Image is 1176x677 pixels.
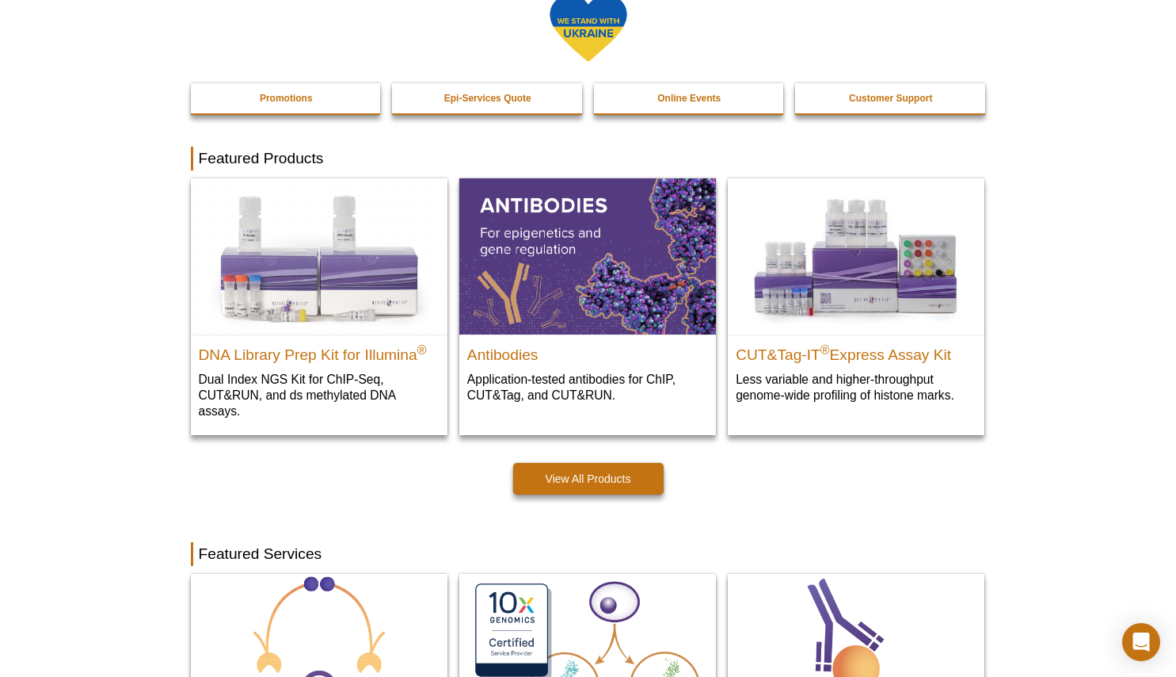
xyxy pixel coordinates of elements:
a: Online Events [594,83,786,113]
img: CUT&Tag-IT® Express Assay Kit [728,178,984,334]
p: Application-tested antibodies for ChIP, CUT&Tag, and CUT&RUN. [467,371,708,404]
a: All Antibodies Antibodies Application-tested antibodies for ChIP, CUT&Tag, and CUT&RUN. [459,178,716,419]
a: CUT&Tag-IT® Express Assay Kit CUT&Tag-IT®Express Assay Kit Less variable and higher-throughput ge... [728,178,984,419]
h2: DNA Library Prep Kit for Illumina [199,339,440,363]
strong: Customer Support [849,93,932,104]
a: Promotions [191,83,382,113]
a: Customer Support [795,83,987,113]
p: Less variable and higher-throughput genome-wide profiling of histone marks​. [736,371,976,404]
h2: CUT&Tag-IT Express Assay Kit [736,339,976,363]
sup: ® [417,342,427,356]
p: Dual Index NGS Kit for ChIP-Seq, CUT&RUN, and ds methylated DNA assays. [199,371,440,419]
a: View All Products [513,463,664,495]
h2: Featured Services [191,542,986,566]
h2: Featured Products [191,147,986,170]
div: Open Intercom Messenger [1122,623,1160,661]
h2: Antibodies [467,339,708,363]
strong: Epi-Services Quote [444,93,531,104]
strong: Promotions [260,93,313,104]
img: DNA Library Prep Kit for Illumina [191,178,447,334]
a: Epi-Services Quote [392,83,584,113]
strong: Online Events [657,93,721,104]
sup: ® [820,342,830,356]
a: DNA Library Prep Kit for Illumina DNA Library Prep Kit for Illumina® Dual Index NGS Kit for ChIP-... [191,178,447,434]
img: All Antibodies [459,178,716,334]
